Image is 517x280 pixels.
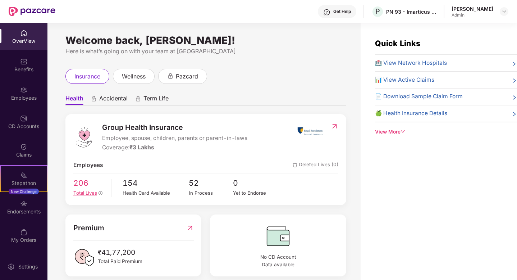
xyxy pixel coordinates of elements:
[99,95,128,105] span: Accidental
[501,9,507,14] img: svg+xml;base64,PHN2ZyBpZD0iRHJvcGRvd24tMzJ4MzIiIHhtbG5zPSJodHRwOi8vd3d3LnczLm9yZy8yMDAwL3N2ZyIgd2...
[176,72,198,81] span: pazcard
[386,8,436,15] div: PN 93 - Imarticus Learning Private Limited
[375,39,420,48] span: Quick Links
[102,143,247,152] div: Coverage:
[9,7,55,16] img: New Pazcare Logo
[122,72,146,81] span: wellness
[65,95,83,105] span: Health
[511,110,517,118] span: right
[143,95,169,105] span: Term Life
[8,263,15,270] img: svg+xml;base64,PHN2ZyBpZD0iU2V0dGluZy0yMHgyMCIgeG1sbnM9Imh0dHA6Ly93d3cudzMub3JnLzIwMDAvc3ZnIiB3aW...
[73,126,95,148] img: logo
[375,128,517,136] div: View More
[375,92,463,101] span: 📄 Download Sample Claim Form
[375,7,380,16] span: P
[323,9,330,16] img: svg+xml;base64,PHN2ZyBpZD0iSGVscC0zMngzMiIgeG1sbnM9Imh0dHA6Ly93d3cudzMub3JnLzIwMDAvc3ZnIiB3aWR0aD...
[16,263,40,270] div: Settings
[375,76,434,85] span: 📊 View Active Claims
[1,180,47,187] div: Stepathon
[91,95,97,102] div: animation
[375,59,447,68] span: 🏥 View Network Hospitals
[20,200,27,207] img: svg+xml;base64,PHN2ZyBpZD0iRW5kb3JzZW1lbnRzIiB4bWxucz0iaHR0cDovL3d3dy53My5vcmcvMjAwMC9zdmciIHdpZH...
[98,247,142,258] span: ₹41,77,200
[511,77,517,85] span: right
[123,189,189,197] div: Health Card Available
[20,30,27,37] img: svg+xml;base64,PHN2ZyBpZD0iSG9tZSIgeG1sbnM9Imh0dHA6Ly93d3cudzMub3JnLzIwMDAvc3ZnIiB3aWR0aD0iMjAiIG...
[102,122,247,133] span: Group Health Insurance
[20,86,27,94] img: svg+xml;base64,PHN2ZyBpZD0iRW1wbG95ZWVzIiB4bWxucz0iaHR0cDovL3d3dy53My5vcmcvMjAwMC9zdmciIHdpZHRoPS...
[73,190,97,196] span: Total Lives
[129,144,154,151] span: ₹3 Lakhs
[98,258,142,265] span: Total Paid Premium
[167,73,174,79] div: animation
[218,253,338,269] span: No CD Account Data available
[511,94,517,101] span: right
[20,229,27,236] img: svg+xml;base64,PHN2ZyBpZD0iTXlfT3JkZXJzIiBkYXRhLW5hbWU9Ik15IE9yZGVycyIgeG1sbnM9Imh0dHA6Ly93d3cudz...
[73,247,95,268] img: PaidPremiumIcon
[20,172,27,179] img: svg+xml;base64,PHN2ZyB4bWxucz0iaHR0cDovL3d3dy53My5vcmcvMjAwMC9zdmciIHdpZHRoPSIyMSIgaGVpZ2h0PSIyMC...
[333,9,351,14] div: Get Help
[297,122,324,140] img: insurerIcon
[99,191,103,195] span: info-circle
[20,58,27,65] img: svg+xml;base64,PHN2ZyBpZD0iQmVuZWZpdHMiIHhtbG5zPSJodHRwOi8vd3d3LnczLm9yZy8yMDAwL3N2ZyIgd2lkdGg9Ij...
[233,189,277,197] div: Yet to Endorse
[73,161,103,170] span: Employees
[452,5,493,12] div: [PERSON_NAME]
[9,189,39,194] div: New Challenge
[189,189,233,197] div: In Process
[331,123,338,130] img: RedirectIcon
[65,37,346,43] div: Welcome back, [PERSON_NAME]!
[375,109,447,118] span: 🍏 Health Insurance Details
[511,60,517,68] span: right
[401,129,406,134] span: down
[65,47,346,56] div: Here is what’s going on with your team at [GEOGRAPHIC_DATA]
[102,134,247,143] span: Employee, spouse, children, parents or parent-in-laws
[293,163,297,167] img: deleteIcon
[189,177,233,189] span: 52
[135,95,141,102] div: animation
[218,222,338,250] img: CDBalanceIcon
[20,115,27,122] img: svg+xml;base64,PHN2ZyBpZD0iQ0RfQWNjb3VudHMiIGRhdGEtbmFtZT0iQ0QgQWNjb3VudHMiIHhtbG5zPSJodHRwOi8vd3...
[73,177,106,189] span: 206
[452,12,493,18] div: Admin
[20,143,27,150] img: svg+xml;base64,PHN2ZyBpZD0iQ2xhaW0iIHhtbG5zPSJodHRwOi8vd3d3LnczLm9yZy8yMDAwL3N2ZyIgd2lkdGg9IjIwIi...
[123,177,189,189] span: 154
[186,222,194,234] img: RedirectIcon
[233,177,277,189] span: 0
[74,72,100,81] span: insurance
[73,222,104,234] span: Premium
[293,161,338,170] span: Deleted Lives (0)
